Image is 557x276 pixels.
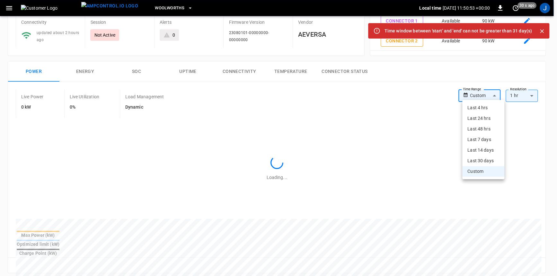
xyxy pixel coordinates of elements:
li: Last 7 days [462,134,504,145]
li: Custom [462,166,504,177]
div: Time window between 'start' and 'end' can not be greater than 31 day(s) [384,25,532,37]
li: Last 24 hrs [462,113,504,124]
button: Close [537,26,547,36]
li: Last 14 days [462,145,504,156]
li: Last 30 days [462,156,504,166]
li: Last 4 hrs [462,102,504,113]
li: Last 48 hrs [462,124,504,134]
